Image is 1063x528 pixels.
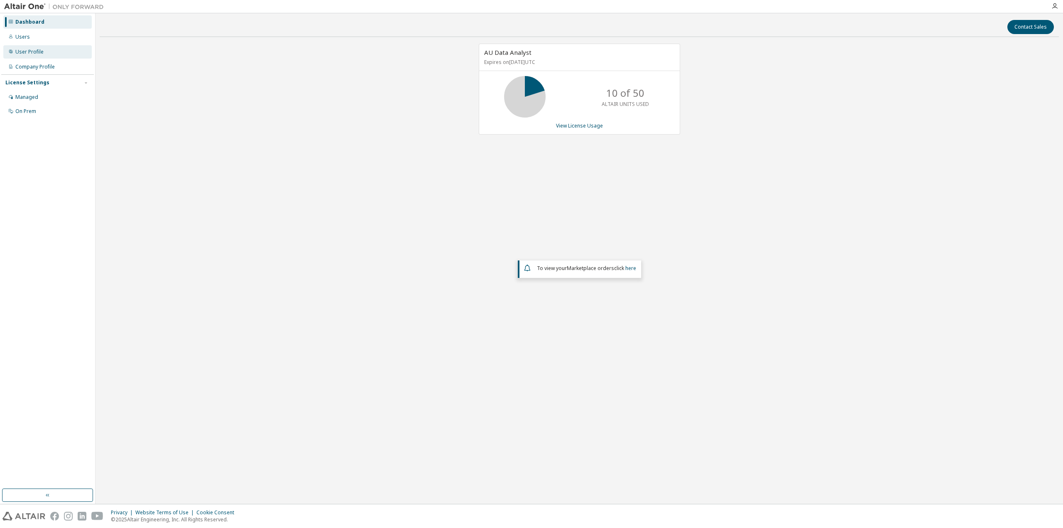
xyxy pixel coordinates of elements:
[15,49,44,55] div: User Profile
[1007,20,1054,34] button: Contact Sales
[556,122,603,129] a: View License Usage
[5,79,49,86] div: License Settings
[567,265,614,272] em: Marketplace orders
[606,86,644,100] p: 10 of 50
[602,101,649,108] p: ALTAIR UNITS USED
[50,512,59,521] img: facebook.svg
[64,512,73,521] img: instagram.svg
[91,512,103,521] img: youtube.svg
[111,509,135,516] div: Privacy
[15,34,30,40] div: Users
[15,19,44,25] div: Dashboard
[15,94,38,101] div: Managed
[15,64,55,70] div: Company Profile
[4,2,108,11] img: Altair One
[15,108,36,115] div: On Prem
[196,509,239,516] div: Cookie Consent
[484,48,531,56] span: AU Data Analyst
[625,265,636,272] a: here
[2,512,45,521] img: altair_logo.svg
[484,59,673,66] p: Expires on [DATE] UTC
[111,516,239,523] p: © 2025 Altair Engineering, Inc. All Rights Reserved.
[135,509,196,516] div: Website Terms of Use
[537,265,636,272] span: To view your click
[78,512,86,521] img: linkedin.svg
